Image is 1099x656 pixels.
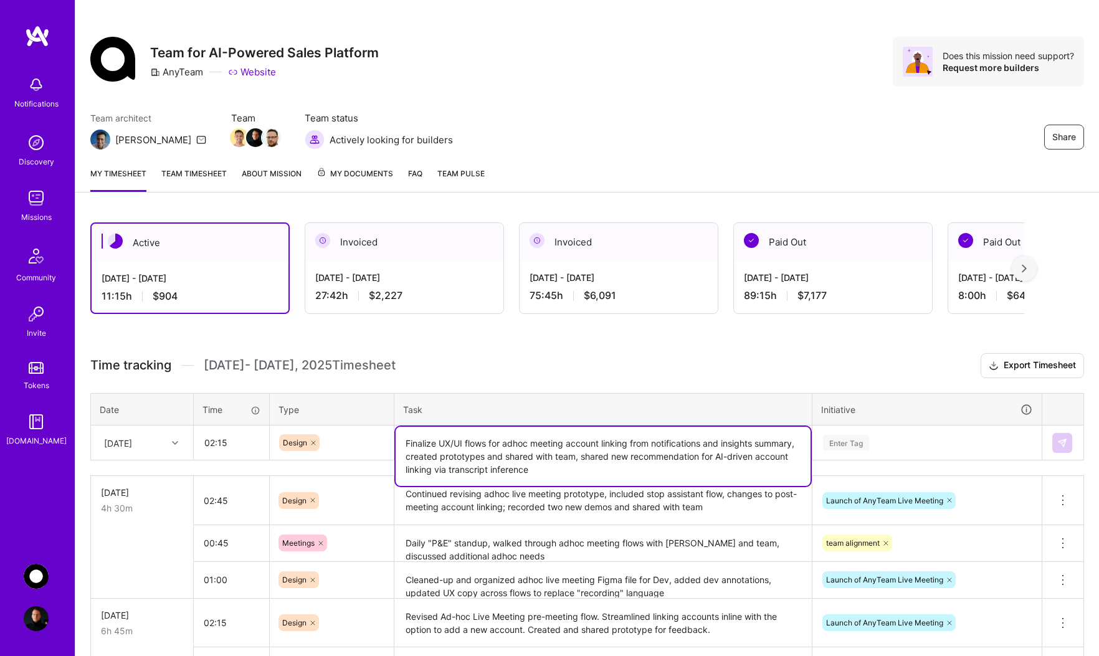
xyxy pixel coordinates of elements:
img: Team Member Avatar [246,128,265,147]
button: Export Timesheet [981,353,1084,378]
span: Time tracking [90,358,171,373]
div: 4h 30m [101,502,183,515]
div: 27:42 h [315,289,493,302]
div: [DATE] - [DATE] [315,271,493,284]
textarea: Cleaned-up and organized adhoc live meeting Figma file for Dev, added dev annotations, updated UX... [396,563,811,597]
div: Notifications [14,97,59,110]
span: Launch of AnyTeam Live Meeting [826,575,943,584]
img: Team Architect [90,130,110,150]
div: 75:45 h [530,289,708,302]
span: Design [282,618,307,627]
div: Missions [21,211,52,224]
div: [DATE] [101,486,183,499]
div: [DATE] - [DATE] [744,271,922,284]
img: Invoiced [315,233,330,248]
textarea: Finalize UX/UI flows for adhoc meeting account linking from notifications and insights summary, c... [396,427,811,486]
div: Initiative [821,402,1033,417]
div: Community [16,271,56,284]
div: 6h 45m [101,624,183,637]
div: Active [92,224,288,262]
div: Request more builders [943,62,1074,74]
div: [DATE] [101,609,183,622]
img: User Avatar [24,606,49,631]
i: icon CompanyGray [150,67,160,77]
div: [DATE] [104,436,132,449]
a: FAQ [408,167,422,192]
span: Share [1052,131,1076,143]
textarea: Revised Ad-hoc Live Meeting pre-meeting flow. Streamlined linking accounts inline with the option... [396,600,811,647]
i: icon Chevron [172,440,178,446]
input: HH:MM [194,563,269,596]
span: Team status [305,112,453,125]
input: HH:MM [194,526,269,559]
img: guide book [24,409,49,434]
i: icon Download [989,359,999,373]
img: Submit [1057,438,1067,448]
div: [DATE] - [DATE] [530,271,708,284]
img: Invite [24,302,49,326]
span: $904 [153,290,178,303]
i: icon Mail [196,135,206,145]
button: Share [1044,125,1084,150]
input: HH:MM [194,484,269,517]
img: Paid Out [958,233,973,248]
img: Community [21,241,51,271]
span: Meetings [282,538,315,548]
img: Company Logo [90,37,135,82]
a: Team Member Avatar [231,127,247,148]
a: User Avatar [21,606,52,631]
div: [DOMAIN_NAME] [6,434,67,447]
a: Website [228,65,276,78]
span: [DATE] - [DATE] , 2025 Timesheet [204,358,396,373]
img: Team Member Avatar [262,128,281,147]
a: Team Pulse [437,167,485,192]
span: Team Pulse [437,169,485,178]
th: Date [91,393,194,425]
textarea: Continued revising adhoc live meeting prototype, included stop assistant flow, changes to post-me... [396,477,811,524]
div: 11:15 h [102,290,278,303]
input: HH:MM [194,606,269,639]
div: Discovery [19,155,54,168]
div: Invite [27,326,46,340]
img: Team Member Avatar [230,128,249,147]
div: Does this mission need support? [943,50,1074,62]
span: My Documents [316,167,393,181]
span: Design [283,438,307,447]
a: About Mission [242,167,302,192]
img: Active [108,234,123,249]
div: Paid Out [734,223,932,261]
img: Invoiced [530,233,545,248]
div: [DATE] - [DATE] [102,272,278,285]
span: Launch of AnyTeam Live Meeting [826,496,943,505]
img: right [1022,264,1027,273]
span: Design [282,496,307,505]
span: $2,227 [369,289,402,302]
a: My Documents [316,167,393,192]
input: HH:MM [194,426,269,459]
img: discovery [24,130,49,155]
h3: Team for AI-Powered Sales Platform [150,45,379,60]
span: $6,091 [584,289,616,302]
div: Invoiced [305,223,503,261]
span: $7,177 [797,289,827,302]
a: My timesheet [90,167,146,192]
span: Actively looking for builders [330,133,453,146]
a: AnyTeam: Team for AI-Powered Sales Platform [21,564,52,589]
div: [PERSON_NAME] [115,133,191,146]
div: Invoiced [520,223,718,261]
div: 89:15 h [744,289,922,302]
span: Team architect [90,112,206,125]
div: Tokens [24,379,49,392]
textarea: Daily "P&E" standup, walked through adhoc meeting flows with [PERSON_NAME] and team, discussed ad... [396,526,811,561]
a: Team timesheet [161,167,227,192]
img: tokens [29,362,44,374]
span: Team [231,112,280,125]
span: Design [282,575,307,584]
img: bell [24,72,49,97]
img: Actively looking for builders [305,130,325,150]
img: logo [25,25,50,47]
div: Enter Tag [823,433,869,452]
img: Paid Out [744,233,759,248]
span: Launch of AnyTeam Live Meeting [826,618,943,627]
a: Team Member Avatar [264,127,280,148]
